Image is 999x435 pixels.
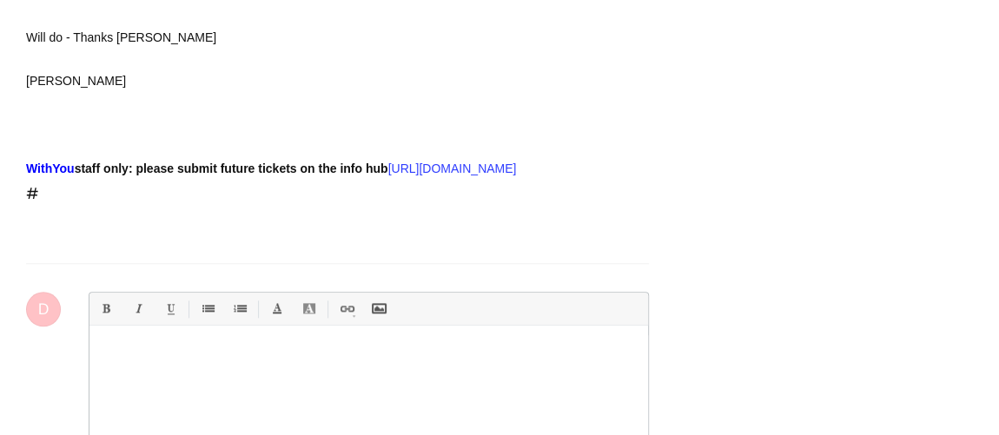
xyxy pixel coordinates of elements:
a: Back Color [298,298,320,320]
a: • Unordered List (Ctrl-Shift-7) [196,298,218,320]
a: [URL][DOMAIN_NAME] [388,161,517,175]
a: Font Color [266,298,288,320]
span: WithYou [26,161,75,175]
a: Bold (Ctrl-B) [95,298,116,320]
div: Will do - Thanks [PERSON_NAME] [26,27,586,49]
a: Underline(Ctrl-U) [159,298,181,320]
a: 1. Ordered List (Ctrl-Shift-8) [228,298,250,320]
div: [PERSON_NAME] [26,70,586,92]
strong: staff only: please submit future tickets on the info hub [26,161,388,175]
a: Insert Image... [367,298,389,320]
div: D [26,292,61,326]
a: Italic (Ctrl-I) [127,298,149,320]
a: Link [335,298,357,320]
